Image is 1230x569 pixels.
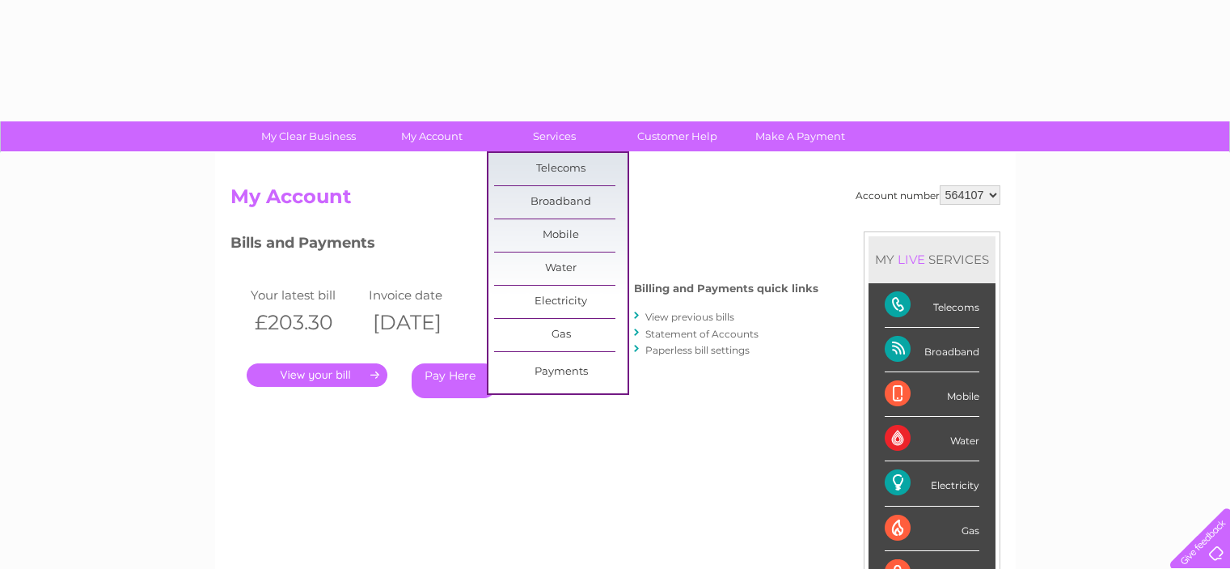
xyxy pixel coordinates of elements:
[885,283,979,328] div: Telecoms
[645,344,750,356] a: Paperless bill settings
[494,186,628,219] a: Broadband
[242,121,375,151] a: My Clear Business
[230,185,1000,216] h2: My Account
[365,121,498,151] a: My Account
[494,253,628,285] a: Water
[494,219,628,252] a: Mobile
[494,356,628,389] a: Payments
[230,231,818,260] h3: Bills and Payments
[247,363,387,387] a: .
[494,153,628,185] a: Telecoms
[885,372,979,417] div: Mobile
[885,328,979,372] div: Broadband
[733,121,867,151] a: Make A Payment
[885,417,979,461] div: Water
[494,319,628,351] a: Gas
[885,461,979,506] div: Electricity
[885,507,979,551] div: Gas
[247,284,365,306] td: Your latest bill
[634,282,818,295] h4: Billing and Payments quick links
[856,185,1000,205] div: Account number
[645,311,734,323] a: View previous bills
[869,236,995,282] div: MY SERVICES
[488,121,621,151] a: Services
[894,252,928,267] div: LIVE
[247,306,365,339] th: £203.30
[611,121,744,151] a: Customer Help
[494,286,628,318] a: Electricity
[365,306,483,339] th: [DATE]
[412,363,497,398] a: Pay Here
[645,328,759,340] a: Statement of Accounts
[365,284,483,306] td: Invoice date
